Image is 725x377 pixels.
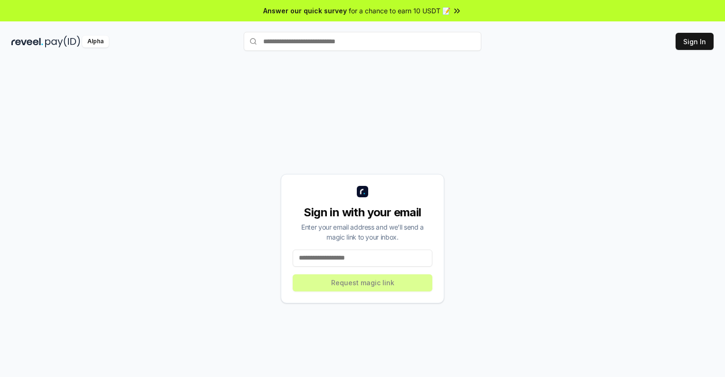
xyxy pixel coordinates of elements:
[45,36,80,48] img: pay_id
[11,36,43,48] img: reveel_dark
[293,205,432,220] div: Sign in with your email
[263,6,347,16] span: Answer our quick survey
[82,36,109,48] div: Alpha
[349,6,450,16] span: for a chance to earn 10 USDT 📝
[676,33,714,50] button: Sign In
[293,222,432,242] div: Enter your email address and we’ll send a magic link to your inbox.
[357,186,368,197] img: logo_small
